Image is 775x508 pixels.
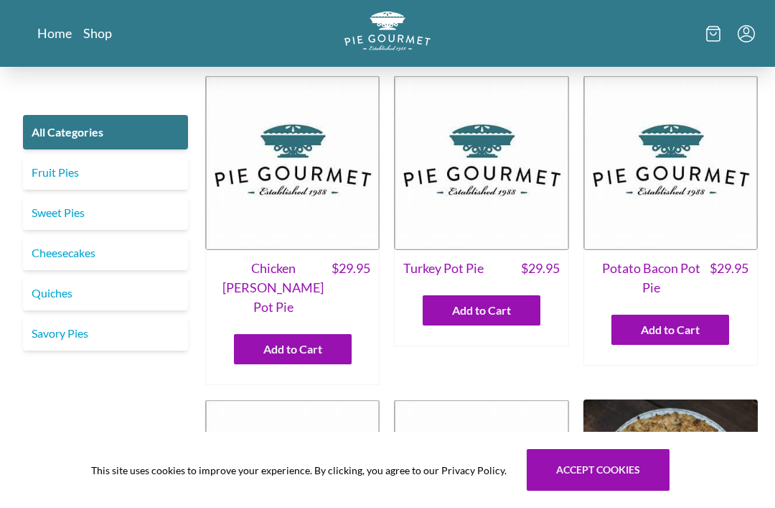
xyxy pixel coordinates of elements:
[641,321,700,338] span: Add to Cart
[344,11,431,51] img: logo
[23,276,188,310] a: Quiches
[215,259,332,317] span: Chicken [PERSON_NAME] Pot Pie
[521,259,560,278] span: $ 29.95
[23,316,188,351] a: Savory Pies
[83,24,112,42] a: Shop
[583,75,758,250] img: Potato Bacon Pot Pie
[593,259,710,297] span: Potato Bacon Pot Pie
[23,115,188,149] a: All Categories
[23,236,188,270] a: Cheesecakes
[423,295,540,325] button: Add to Cart
[263,341,322,358] span: Add to Cart
[403,259,484,278] span: Turkey Pot Pie
[234,334,352,364] button: Add to Cart
[344,11,431,55] a: Logo
[332,259,370,317] span: $ 29.95
[710,259,748,297] span: $ 29.95
[738,25,755,42] button: Menu
[91,463,507,478] span: This site uses cookies to improve your experience. By clicking, you agree to our Privacy Policy.
[205,75,380,250] img: Chicken Curry Pot Pie
[23,155,188,190] a: Fruit Pies
[394,75,568,250] img: Turkey Pot Pie
[527,449,670,491] button: Accept cookies
[611,315,729,345] button: Add to Cart
[452,302,511,319] span: Add to Cart
[23,195,188,230] a: Sweet Pies
[37,24,72,42] a: Home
